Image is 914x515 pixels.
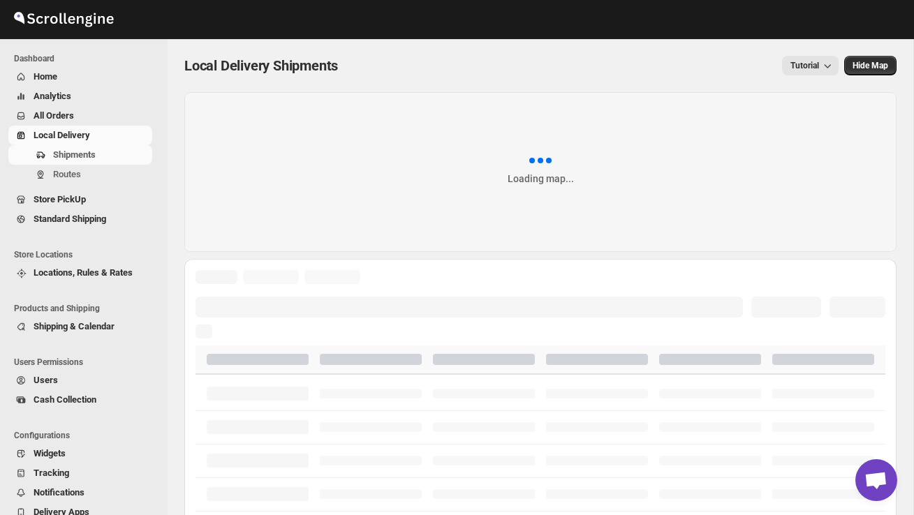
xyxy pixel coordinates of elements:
span: Local Delivery Shipments [184,57,338,74]
span: Notifications [34,487,84,498]
span: Cash Collection [34,394,96,405]
span: Analytics [34,91,71,101]
span: Widgets [34,448,66,458]
button: Map action label [844,56,897,75]
span: Shipments [53,149,96,160]
span: All Orders [34,110,74,121]
span: Store PickUp [34,194,86,204]
button: Users [8,371,152,390]
span: Home [34,71,57,82]
span: Routes [53,169,81,179]
span: Hide Map [853,60,888,71]
button: Tracking [8,463,152,483]
span: Dashboard [14,53,158,64]
button: Notifications [8,483,152,502]
div: Loading map... [508,172,574,186]
button: Shipping & Calendar [8,317,152,336]
span: Users Permissions [14,357,158,368]
button: Cash Collection [8,390,152,410]
span: Store Locations [14,249,158,260]
span: Configurations [14,430,158,441]
button: Widgets [8,444,152,463]
button: Analytics [8,87,152,106]
span: Tutorial [790,61,819,70]
span: Products and Shipping [14,303,158,314]
div: Open chat [855,459,897,501]
button: Home [8,67,152,87]
button: All Orders [8,106,152,126]
button: Locations, Rules & Rates [8,263,152,283]
button: Routes [8,165,152,184]
button: Shipments [8,145,152,165]
span: Shipping & Calendar [34,321,115,331]
span: Local Delivery [34,130,90,140]
span: Users [34,375,58,385]
button: Tutorial [782,56,839,75]
span: Locations, Rules & Rates [34,267,133,278]
span: Standard Shipping [34,214,106,224]
span: Tracking [34,468,69,478]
